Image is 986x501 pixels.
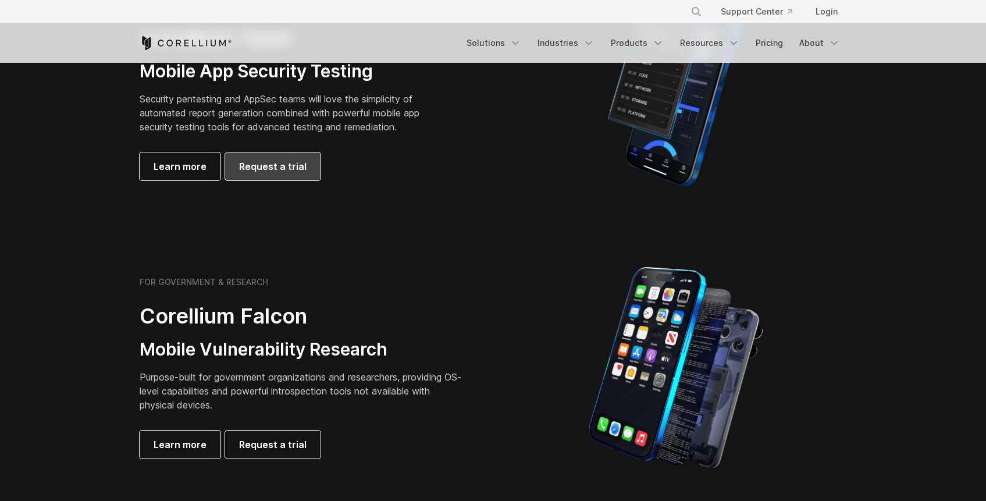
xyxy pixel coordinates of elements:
a: Learn more [140,431,220,459]
span: Learn more [154,159,207,173]
p: Security pentesting and AppSec teams will love the simplicity of automated report generation comb... [140,92,437,134]
a: Learn more [140,152,220,180]
a: Support Center [711,1,802,22]
span: Request a trial [239,438,307,452]
a: About [792,33,847,54]
span: Learn more [154,438,207,452]
a: Pricing [749,33,790,54]
span: Request a trial [239,159,307,173]
h2: Corellium Falcon [140,303,465,329]
a: Resources [673,33,746,54]
a: Corellium Home [140,36,232,50]
a: Request a trial [225,431,321,459]
p: Purpose-built for government organizations and researchers, providing OS-level capabilities and p... [140,370,465,412]
img: iPhone model separated into the mechanics used to build the physical device. [588,266,763,470]
button: Search [686,1,707,22]
div: Navigation Menu [677,1,847,22]
a: Login [806,1,847,22]
a: Products [604,33,671,54]
h3: Mobile App Security Testing [140,61,437,83]
div: Navigation Menu [460,33,847,54]
a: Request a trial [225,152,321,180]
a: Industries [531,33,601,54]
h3: Mobile Vulnerability Research [140,339,465,361]
h6: FOR GOVERNMENT & RESEARCH [140,277,268,287]
a: Solutions [460,33,528,54]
